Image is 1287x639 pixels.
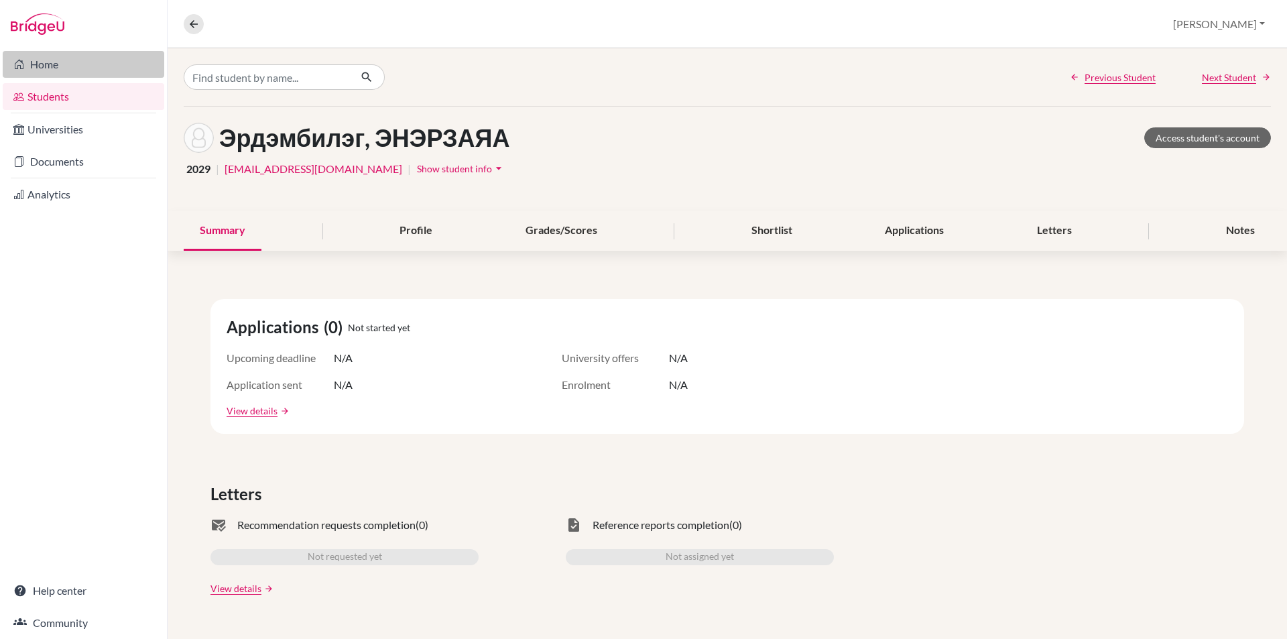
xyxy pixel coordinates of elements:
div: Shortlist [735,211,808,251]
span: mark_email_read [210,517,227,533]
span: Reference reports completion [593,517,729,533]
button: Show student infoarrow_drop_down [416,158,506,179]
span: Not requested yet [308,549,382,565]
a: View details [210,581,261,595]
span: Enrolment [562,377,669,393]
img: Bridge-U [11,13,64,35]
span: Previous Student [1085,70,1156,84]
span: Recommendation requests completion [237,517,416,533]
div: Profile [383,211,448,251]
span: task [566,517,582,533]
span: Not started yet [348,321,410,335]
a: Universities [3,116,164,143]
div: Applications [869,211,960,251]
span: Applications [227,315,324,339]
a: [EMAIL_ADDRESS][DOMAIN_NAME] [225,161,402,177]
span: Letters [210,482,267,506]
div: Summary [184,211,261,251]
a: Previous Student [1070,70,1156,84]
span: | [216,161,219,177]
a: Home [3,51,164,78]
span: | [408,161,411,177]
a: Community [3,609,164,636]
a: View details [227,404,278,418]
span: Show student info [417,163,492,174]
span: (0) [324,315,348,339]
button: [PERSON_NAME] [1167,11,1271,37]
span: Application sent [227,377,334,393]
a: Students [3,83,164,110]
span: N/A [669,377,688,393]
div: Grades/Scores [509,211,613,251]
div: Letters [1021,211,1088,251]
span: University offers [562,350,669,366]
a: arrow_forward [278,406,290,416]
span: (0) [729,517,742,533]
a: Access student's account [1144,127,1271,148]
a: arrow_forward [261,584,273,593]
h1: Эрдэмбилэг, ЭНЭРЗАЯА [219,123,509,152]
a: Help center [3,577,164,604]
span: 2029 [186,161,210,177]
a: Documents [3,148,164,175]
div: Notes [1210,211,1271,251]
span: (0) [416,517,428,533]
span: Next Student [1202,70,1256,84]
span: Upcoming deadline [227,350,334,366]
i: arrow_drop_down [492,162,505,175]
a: Analytics [3,181,164,208]
span: Not assigned yet [666,549,734,565]
input: Find student by name... [184,64,350,90]
span: N/A [334,377,353,393]
img: ЭНЭРЗАЯА Эрдэмбилэг's avatar [184,123,214,153]
span: N/A [669,350,688,366]
a: Next Student [1202,70,1271,84]
span: N/A [334,350,353,366]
